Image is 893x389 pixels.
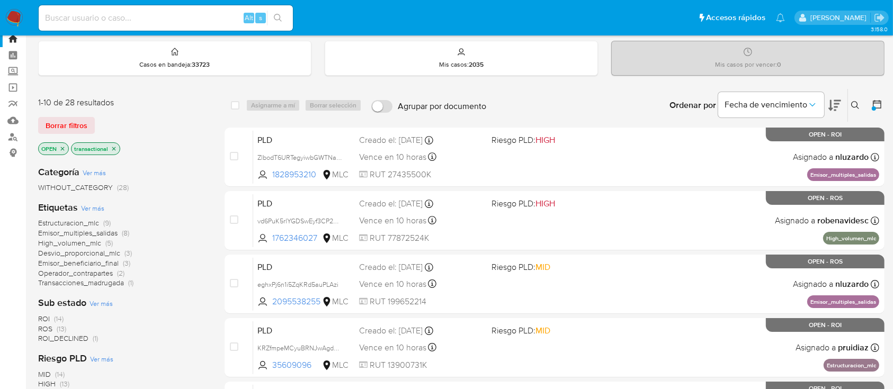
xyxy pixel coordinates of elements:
[706,12,765,23] span: Accesos rápidos
[245,13,253,23] span: Alt
[259,13,262,23] span: s
[871,25,888,33] span: 3.158.0
[810,13,870,23] p: aline.magdaleno@mercadolibre.com
[267,11,289,25] button: search-icon
[39,11,293,25] input: Buscar usuario o caso...
[776,13,785,22] a: Notificaciones
[874,12,885,23] a: Salir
